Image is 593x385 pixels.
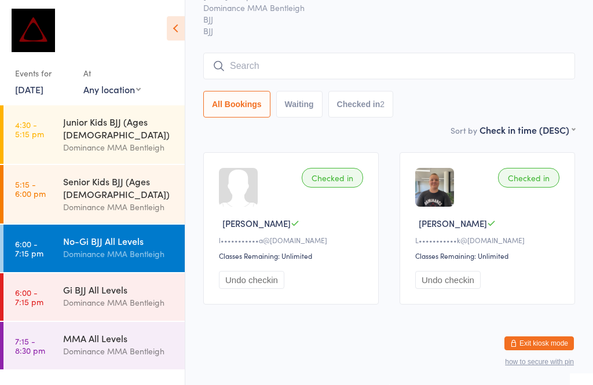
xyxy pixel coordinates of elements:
[219,271,284,289] button: Undo checkin
[203,25,575,36] span: BJJ
[63,175,175,200] div: Senior Kids BJJ (Ages [DEMOGRAPHIC_DATA])
[63,200,175,214] div: Dominance MMA Bentleigh
[479,123,575,136] div: Check in time (DESC)
[63,332,175,344] div: MMA All Levels
[419,217,487,229] span: [PERSON_NAME]
[415,168,454,207] img: image1737928597.png
[63,141,175,154] div: Dominance MMA Bentleigh
[15,288,43,306] time: 6:00 - 7:15 pm
[219,235,367,245] div: l•••••••••••a@[DOMAIN_NAME]
[63,234,175,247] div: No-Gi BJJ All Levels
[15,179,46,198] time: 5:15 - 6:00 pm
[3,225,185,272] a: 6:00 -7:15 pmNo-Gi BJJ All LevelsDominance MMA Bentleigh
[415,235,563,245] div: L•••••••••••k@[DOMAIN_NAME]
[3,273,185,321] a: 6:00 -7:15 pmGi BJJ All LevelsDominance MMA Bentleigh
[219,251,367,261] div: Classes Remaining: Unlimited
[83,83,141,96] div: Any location
[3,322,185,369] a: 7:15 -8:30 pmMMA All LevelsDominance MMA Bentleigh
[415,251,563,261] div: Classes Remaining: Unlimited
[3,165,185,223] a: 5:15 -6:00 pmSenior Kids BJJ (Ages [DEMOGRAPHIC_DATA])Dominance MMA Bentleigh
[415,271,481,289] button: Undo checkin
[15,83,43,96] a: [DATE]
[380,100,385,109] div: 2
[63,344,175,358] div: Dominance MMA Bentleigh
[505,358,574,366] button: how to secure with pin
[15,239,43,258] time: 6:00 - 7:15 pm
[63,115,175,141] div: Junior Kids BJJ (Ages [DEMOGRAPHIC_DATA])
[15,64,72,83] div: Events for
[203,2,557,13] span: Dominance MMA Bentleigh
[63,296,175,309] div: Dominance MMA Bentleigh
[498,168,559,188] div: Checked in
[3,105,185,164] a: 4:30 -5:15 pmJunior Kids BJJ (Ages [DEMOGRAPHIC_DATA])Dominance MMA Bentleigh
[504,336,574,350] button: Exit kiosk mode
[203,13,557,25] span: BJJ
[203,53,575,79] input: Search
[15,336,45,355] time: 7:15 - 8:30 pm
[302,168,363,188] div: Checked in
[15,120,44,138] time: 4:30 - 5:15 pm
[451,124,477,136] label: Sort by
[222,217,291,229] span: [PERSON_NAME]
[83,64,141,83] div: At
[276,91,323,118] button: Waiting
[63,247,175,261] div: Dominance MMA Bentleigh
[203,91,270,118] button: All Bookings
[12,9,55,52] img: Dominance MMA Bentleigh
[328,91,394,118] button: Checked in2
[63,283,175,296] div: Gi BJJ All Levels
